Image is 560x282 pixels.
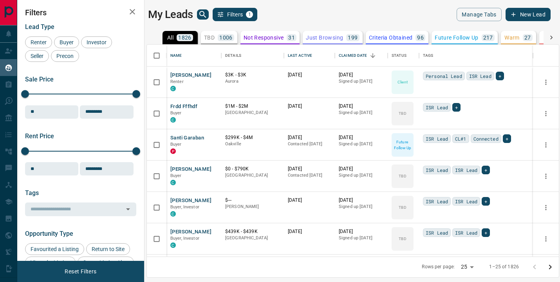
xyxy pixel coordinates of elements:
p: [DATE] [288,134,331,141]
div: Details [225,45,241,67]
span: Rent Price [25,132,54,140]
button: search button [197,9,209,20]
p: Warm [504,35,520,40]
span: + [484,229,487,237]
span: + [484,166,487,174]
p: $299K - $4M [225,134,280,141]
p: [GEOGRAPHIC_DATA] [225,235,280,241]
p: TBD [399,173,406,179]
span: Favourited a Listing [28,246,81,252]
span: Viewed a Listing [28,259,73,266]
button: Go to next page [542,259,558,275]
p: TBD [399,204,406,210]
span: ISR Lead [426,166,448,174]
h1: My Leads [148,8,193,21]
span: Tags [25,189,39,197]
span: Buyer [57,39,76,45]
button: Santi Garaban [170,134,204,142]
span: ISR Lead [455,166,477,174]
p: Contacted [DATE] [288,141,331,147]
p: $439K - $439K [225,228,280,235]
span: Sale Price [25,76,54,83]
p: Signed up [DATE] [339,110,384,116]
p: Signed up [DATE] [339,235,384,241]
p: [DATE] [288,72,331,78]
p: [DATE] [288,166,331,172]
div: Status [388,45,419,67]
span: + [506,135,508,143]
p: $1M - $2M [225,103,280,110]
p: Criteria Obtained [369,35,413,40]
p: Signed up [DATE] [339,204,384,210]
div: Tags [423,45,434,67]
p: [DATE] [288,228,331,235]
div: + [452,103,461,112]
button: Filters1 [213,8,258,21]
p: Future Follow Up [435,35,478,40]
p: Signed up [DATE] [339,141,384,147]
span: Precon [54,53,76,59]
span: Buyer [170,110,182,116]
span: Renter [28,39,49,45]
p: [DATE] [339,103,384,110]
span: Buyer [170,173,182,178]
p: [DATE] [288,197,331,204]
button: New Lead [506,8,551,21]
div: Status [392,45,406,67]
div: property.ca [170,148,176,154]
span: ISR Lead [426,103,448,111]
p: Future Follow Up [392,139,413,151]
div: Set up Listing Alert [78,257,134,268]
p: 96 [417,35,424,40]
p: 217 [483,35,493,40]
div: + [503,134,511,143]
span: Seller [28,53,46,59]
div: condos.ca [170,117,176,123]
span: ISR Lead [455,229,477,237]
div: Investor [81,36,112,48]
span: + [484,197,487,205]
span: Buyer [170,142,182,147]
p: [DATE] [339,72,384,78]
p: Oakville [225,141,280,147]
button: [PERSON_NAME] [170,228,211,236]
span: Set up Listing Alert [80,259,131,266]
div: Name [170,45,182,67]
button: Sort [367,50,378,61]
p: Contacted [DATE] [288,172,331,179]
p: [DATE] [339,134,384,141]
span: ISR Lead [455,197,477,205]
button: [PERSON_NAME] [170,197,211,204]
button: more [540,202,552,213]
p: Not Responsive [244,35,284,40]
span: + [499,72,501,80]
div: Renter [25,36,52,48]
h2: Filters [25,8,136,17]
div: Viewed a Listing [25,257,76,268]
div: + [496,72,504,80]
div: condos.ca [170,242,176,248]
button: Frdd Fffhdf [170,103,197,110]
span: 1 [247,12,252,17]
div: Tags [419,45,533,67]
p: TBD [204,35,215,40]
div: 25 [458,261,477,273]
button: Open [123,204,134,215]
span: ISR Lead [426,197,448,205]
p: [DATE] [339,228,384,235]
p: Rows per page: [422,264,455,270]
span: Opportunity Type [25,230,73,237]
p: 1826 [178,35,191,40]
p: $0 - $790K [225,166,280,172]
p: Client [397,79,408,85]
p: [GEOGRAPHIC_DATA] [225,172,280,179]
p: Just Browsing [306,35,343,40]
button: more [540,139,552,151]
span: Investor [84,39,109,45]
button: Reset Filters [60,265,101,278]
button: [PERSON_NAME] [170,166,211,173]
p: 31 [288,35,295,40]
button: more [540,233,552,245]
button: more [540,76,552,88]
span: Renter [170,79,184,84]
